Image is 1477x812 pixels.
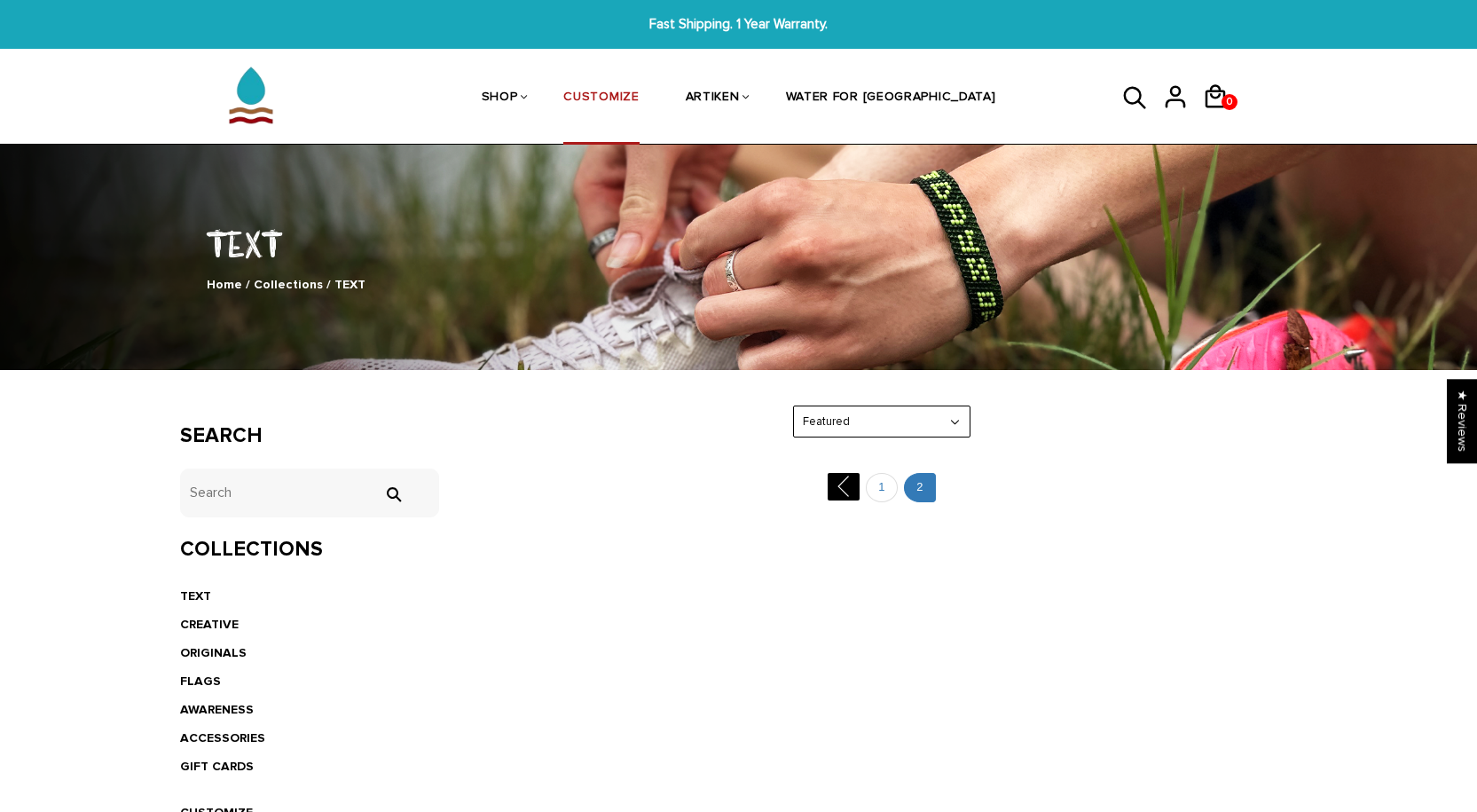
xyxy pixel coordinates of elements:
[180,219,1298,266] h1: TEXT
[375,486,411,502] input: Search
[454,14,1024,35] span: Fast Shipping. 1 Year Warranty.
[180,588,211,603] a: TEXT
[254,277,323,292] a: Collections
[207,277,242,292] a: Home
[180,469,440,517] input: Search
[180,617,239,632] a: CREATIVE
[246,277,250,292] span: /
[563,51,639,146] a: CUSTOMIZE
[180,423,440,449] h3: Search
[180,759,254,774] a: GIFT CARDS
[1447,379,1477,463] div: Click to open Judge.me floating reviews tab
[180,645,247,660] a: ORIGINALS
[482,51,518,146] a: SHOP
[866,473,898,502] a: 1
[1202,115,1242,118] a: 0
[1222,90,1237,114] span: 0
[180,702,254,717] a: AWARENESS
[904,473,936,502] a: 2
[180,730,265,745] a: ACCESSORIES
[786,51,996,146] a: WATER FOR [GEOGRAPHIC_DATA]
[326,277,331,292] span: /
[686,51,740,146] a: ARTIKEN
[180,537,440,563] h3: Collections
[828,473,860,501] a: 
[334,277,365,292] span: TEXT
[180,674,221,689] a: FLAGS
